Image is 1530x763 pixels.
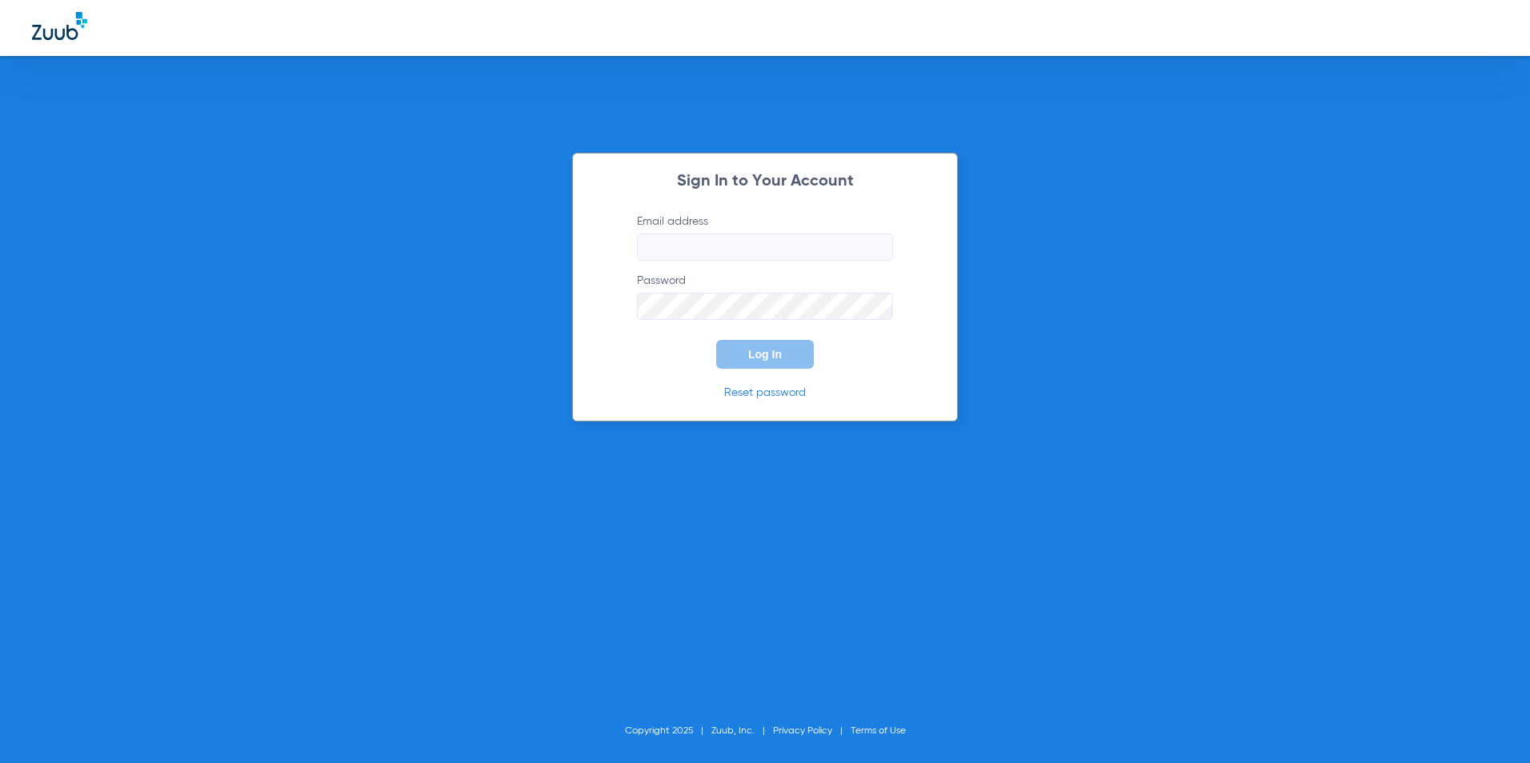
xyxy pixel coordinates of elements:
label: Email address [637,214,893,261]
span: Log In [748,348,782,361]
a: Terms of Use [851,726,906,736]
label: Password [637,273,893,320]
a: Reset password [724,387,806,398]
iframe: Chat Widget [1450,686,1530,763]
li: Zuub, Inc. [711,723,773,739]
img: Zuub Logo [32,12,87,40]
input: Password [637,293,893,320]
a: Privacy Policy [773,726,832,736]
button: Log In [716,340,814,369]
h2: Sign In to Your Account [613,174,917,190]
li: Copyright 2025 [625,723,711,739]
input: Email address [637,234,893,261]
